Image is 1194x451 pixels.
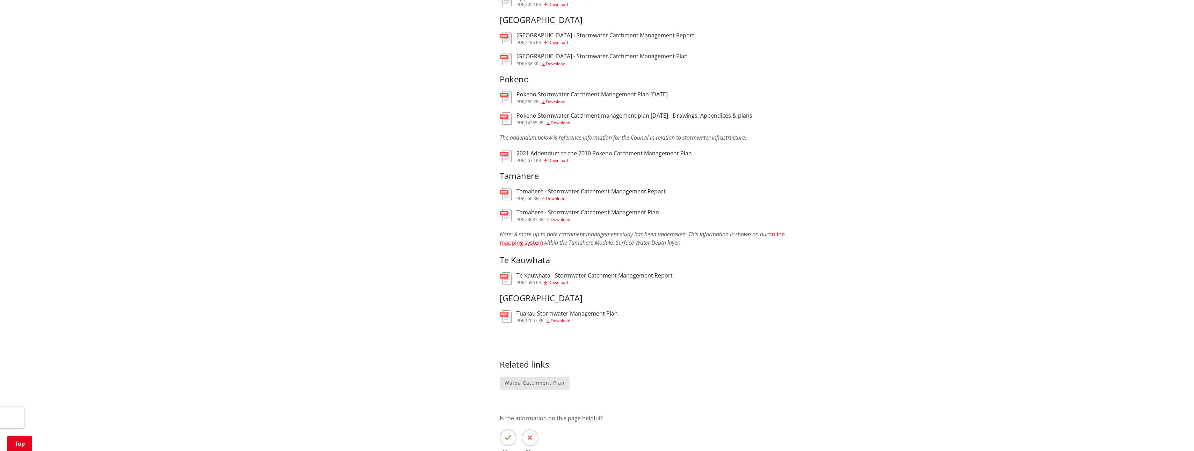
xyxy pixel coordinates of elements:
span: 869 KB [525,99,539,105]
img: document-pdf.svg [500,310,512,323]
span: Download [546,195,565,201]
a: [GEOGRAPHIC_DATA] - Stormwater Catchment Management Plan pdf,638 KB Download [500,53,688,66]
img: document-pdf.svg [500,209,512,221]
h3: Te Kauwhata [500,255,797,265]
span: pdf [516,280,524,286]
img: document-pdf.svg [500,91,512,103]
span: pdf [516,99,524,105]
p: Is the information on this page helpful? [500,414,797,422]
a: online mapping system [500,230,785,246]
em: Note: A more up to date catchment management study has been undertaken. This information is shown... [500,230,768,238]
span: 2054 KB [525,1,541,7]
h3: Pokeno Stormwater Catchment Management Plan [DATE] [516,91,668,98]
a: Tamahere - Stormwater Catchment Management Report pdf,560 KB Download [500,188,666,201]
span: pdf [516,61,524,67]
img: document-pdf.svg [500,188,512,200]
span: Download [546,61,565,67]
div: , [516,197,666,201]
a: Top [7,436,32,451]
span: Download [551,318,570,324]
span: pdf [516,1,524,7]
h3: Tamahere - Stormwater Catchment Management Report [516,188,666,195]
span: pdf [516,216,524,222]
span: Download [551,216,570,222]
div: , [516,121,752,125]
span: 28631 KB [525,216,544,222]
span: pdf [516,120,524,126]
div: , [516,100,668,104]
span: pdf [516,195,524,201]
div: , [516,217,659,222]
div: , [516,2,638,7]
span: 17057 KB [525,318,544,324]
div: , [516,40,694,45]
h3: Te Kauwhata - Stormwater Catchment Management Report [516,272,673,279]
h3: [GEOGRAPHIC_DATA] - Stormwater Catchment Management Report [516,32,694,39]
em: The addendum below is reference information for the Council in relation to stormwater infrastruct... [500,134,746,150]
h3: 2021 Addendum to the 2010 Pokeno Catchment Management Plan [516,150,692,157]
a: [GEOGRAPHIC_DATA] - Stormwater Catchment Management Report pdf,2186 KB Download [500,32,694,45]
h3: [GEOGRAPHIC_DATA] [500,15,797,25]
span: Download [546,99,565,105]
a: Waipa Catchment Plan [500,377,570,390]
span: Download [548,157,568,163]
h3: Tamahere - Stormwater Catchment Management Plan [516,209,659,216]
span: 638 KB [525,61,539,67]
div: , [516,319,618,323]
a: Pokeno Stormwater Catchment Management Plan [DATE] pdf,869 KB Download [500,91,668,104]
img: document-pdf.svg [500,150,512,162]
span: Download [548,280,568,286]
em: within the Tamahere Module, Surface Water Depth layer. [500,239,681,255]
h3: Related links [500,360,797,370]
a: Tuakau Stormwater Management Plan pdf,17057 KB Download [500,310,618,323]
h3: Pokeno [500,74,797,84]
span: pdf [516,157,524,163]
div: , [516,281,673,285]
span: 2186 KB [525,39,541,45]
h3: Tuakau Stormwater Management Plan [516,310,618,317]
span: Download [551,120,570,126]
img: document-pdf.svg [500,112,512,125]
span: pdf [516,39,524,45]
span: 560 KB [525,195,539,201]
span: Download [548,39,568,45]
h3: Tamahere [500,171,797,181]
span: 5634 KB [525,157,541,163]
span: 5586 KB [525,280,541,286]
img: document-pdf.svg [500,32,512,44]
h3: [GEOGRAPHIC_DATA] - Stormwater Catchment Management Plan [516,53,688,60]
div: , [516,62,688,66]
a: Te Kauwhata - Stormwater Catchment Management Report pdf,5586 KB Download [500,272,673,285]
a: Pokeno Stormwater Catchment management plan [DATE] - Drawings, Appendices & plans pdf,14265 KB Do... [500,112,752,125]
a: 2021 Addendum to the 2010 Pokeno Catchment Management Plan pdf,5634 KB Download [500,150,692,163]
img: document-pdf.svg [500,53,512,65]
div: , [516,158,692,163]
span: pdf [516,318,524,324]
h3: [GEOGRAPHIC_DATA] [500,293,797,303]
span: 14265 KB [525,120,544,126]
h3: Pokeno Stormwater Catchment management plan [DATE] - Drawings, Appendices & plans [516,112,752,119]
img: document-pdf.svg [500,272,512,284]
iframe: Messenger Launcher [1162,422,1187,447]
a: Tamahere - Stormwater Catchment Management Plan pdf,28631 KB Download [500,209,659,222]
span: Download [548,1,568,7]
